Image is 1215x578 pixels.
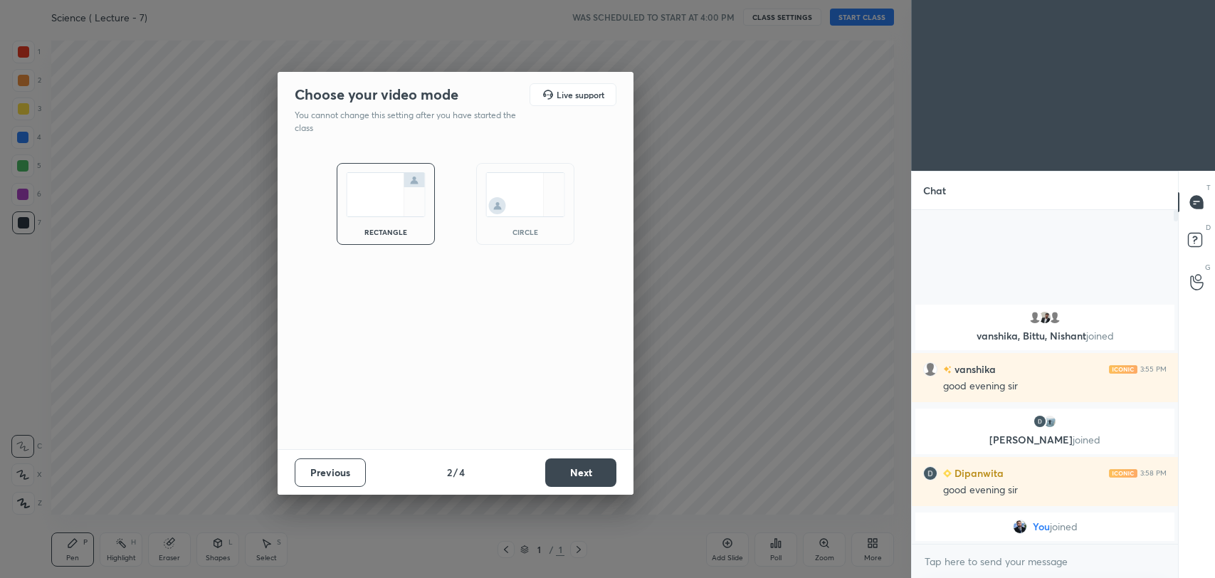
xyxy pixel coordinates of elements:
[943,379,1167,394] div: good evening sir
[952,466,1004,480] h6: Dipanwita
[1109,469,1137,478] img: iconic-light.a09c19a4.png
[447,465,452,480] h4: 2
[924,434,1166,446] p: [PERSON_NAME]
[912,172,957,209] p: Chat
[557,90,604,99] h5: Live support
[1028,310,1042,325] img: default.png
[346,172,426,217] img: normalScreenIcon.ae25ed63.svg
[485,172,565,217] img: circleScreenIcon.acc0effb.svg
[923,362,937,377] img: default.png
[924,330,1166,342] p: vanshika, Bittu, Nishant
[1038,310,1052,325] img: e5fc90c539b848b2aeb40b5de5d5d719.jpg
[1013,520,1027,534] img: cb5e8b54239f41d58777b428674fb18d.jpg
[545,458,616,487] button: Next
[943,483,1167,498] div: good evening sir
[1033,414,1047,429] img: 3
[1140,469,1167,478] div: 3:58 PM
[295,458,366,487] button: Previous
[943,469,952,478] img: Learner_Badge_beginner_1_8b307cf2a0.svg
[357,228,414,236] div: rectangle
[1086,329,1114,342] span: joined
[1050,521,1078,532] span: joined
[295,109,525,135] p: You cannot change this setting after you have started the class
[1206,222,1211,233] p: D
[1140,365,1167,374] div: 3:55 PM
[952,362,996,377] h6: vanshika
[1043,414,1057,429] img: 36acd9a81ad64f6987fd3a9cee0c2480.jpg
[1033,521,1050,532] span: You
[497,228,554,236] div: circle
[943,366,952,374] img: no-rating-badge.077c3623.svg
[453,465,458,480] h4: /
[912,302,1178,544] div: grid
[1073,433,1100,446] span: joined
[1109,365,1137,374] img: iconic-light.a09c19a4.png
[1206,182,1211,193] p: T
[295,85,458,104] h2: Choose your video mode
[1205,262,1211,273] p: G
[459,465,465,480] h4: 4
[923,466,937,480] img: 3
[1048,310,1062,325] img: default.png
